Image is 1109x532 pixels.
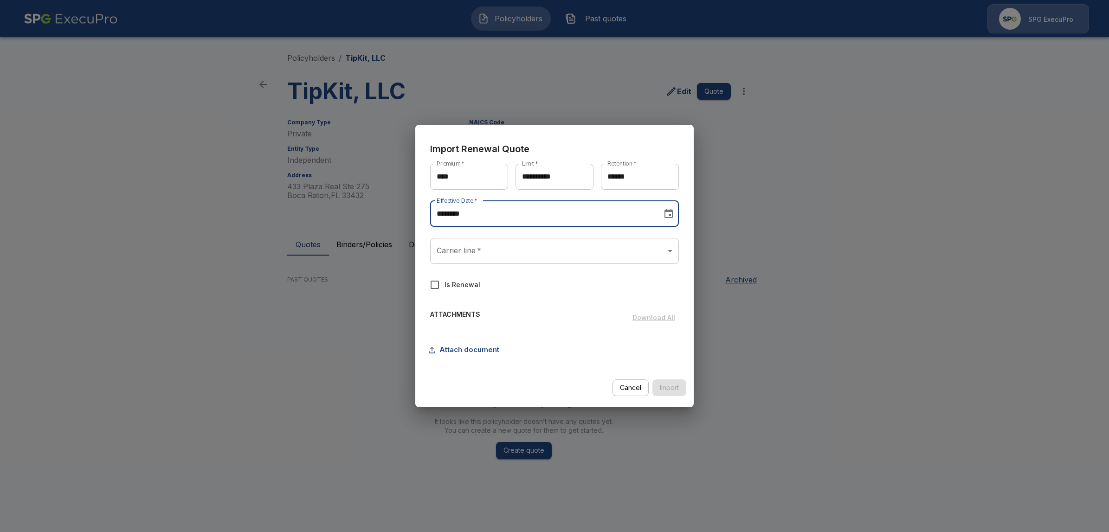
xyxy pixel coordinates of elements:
[430,141,679,156] h6: Import Renewal Quote
[437,160,464,167] label: Premium
[522,160,538,167] label: Limit
[613,379,649,397] button: Cancel
[437,197,477,205] label: Effective Date
[430,309,480,327] h6: ATTACHMENTS
[607,160,637,167] label: Retention
[445,280,480,289] span: Is Renewal
[659,205,678,223] button: Choose date
[430,341,503,359] button: Attach document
